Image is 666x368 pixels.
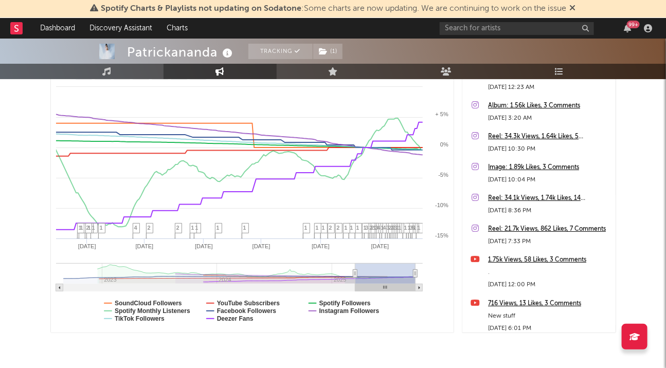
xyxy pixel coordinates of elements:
[191,225,194,231] span: 1
[394,225,398,231] span: 3
[488,161,610,174] a: Image: 1.89k Likes, 3 Comments
[345,225,348,231] span: 1
[33,18,82,39] a: Dashboard
[217,315,253,322] text: Deezer Fans
[371,243,389,249] text: [DATE]
[312,243,330,249] text: [DATE]
[488,112,610,124] div: [DATE] 3:20 AM
[115,315,165,322] text: TikTok Followers
[624,24,631,32] button: 99+
[217,307,276,315] text: Facebook Followers
[373,225,376,231] span: 1
[488,192,610,205] a: Reel: 34.1k Views, 1.74k Likes, 14 Comments
[488,279,610,291] div: [DATE] 12:00 PM
[488,266,610,279] div: .
[248,44,313,59] button: Tracking
[195,225,199,231] span: 1
[148,225,151,231] span: 2
[159,18,195,39] a: Charts
[252,243,270,249] text: [DATE]
[195,243,213,249] text: [DATE]
[488,254,610,266] a: 1.75k Views, 58 Likes, 3 Comments
[313,44,343,59] span: ( 1 )
[410,225,413,231] span: 3
[488,235,610,248] div: [DATE] 7:33 PM
[316,225,319,231] span: 1
[488,298,610,310] a: 716 Views, 13 Likes, 3 Comments
[440,22,594,35] input: Search for artists
[217,300,280,307] text: YouTube Subscribers
[435,232,448,238] text: -15%
[101,5,302,13] span: Spotify Charts & Playlists not updating on Sodatone
[128,44,236,61] div: Patrickananda
[370,225,373,231] span: 2
[435,111,448,117] text: + 5%
[570,5,576,13] span: Dismiss
[134,225,137,231] span: 4
[337,225,340,231] span: 2
[412,225,415,231] span: 5
[404,225,407,231] span: 1
[387,225,390,231] span: 3
[101,5,567,13] span: : Some charts are now updating. We are continuing to work on the issue
[79,225,82,231] span: 1
[488,205,610,217] div: [DATE] 8:36 PM
[438,172,448,178] text: -5%
[176,225,179,231] span: 2
[356,225,359,231] span: 1
[377,225,381,231] span: 4
[440,141,448,148] text: 0%
[435,202,448,208] text: -10%
[408,225,411,231] span: 1
[488,310,610,322] div: New stuff
[488,81,610,94] div: [DATE] 12:23 AM
[375,225,379,231] span: 3
[366,225,369,231] span: 3
[135,243,153,249] text: [DATE]
[82,18,159,39] a: Discovery Assistant
[627,21,640,28] div: 99 +
[322,225,325,231] span: 1
[92,225,95,231] span: 1
[304,225,308,231] span: 1
[381,225,384,231] span: 1
[350,225,353,231] span: 1
[488,174,610,186] div: [DATE] 10:04 PM
[243,225,246,231] span: 1
[100,225,103,231] span: 1
[115,300,182,307] text: SoundCloud Followers
[389,225,392,231] span: 2
[329,225,332,231] span: 2
[86,225,89,231] span: 2
[397,225,400,231] span: 1
[488,143,610,155] div: [DATE] 10:30 PM
[364,225,367,231] span: 1
[78,243,96,249] text: [DATE]
[383,225,386,231] span: 4
[488,223,610,235] a: Reel: 21.7k Views, 862 Likes, 7 Comments
[418,225,421,231] span: 1
[488,100,610,112] a: Album: 1.56k Likes, 3 Comments
[313,44,343,59] button: (1)
[488,322,610,335] div: [DATE] 6:01 PM
[217,225,220,231] span: 1
[319,300,370,307] text: Spotify Followers
[115,307,190,315] text: Spotify Monthly Listeners
[391,225,394,231] span: 2
[399,225,402,231] span: 1
[488,131,610,143] a: Reel: 34.3k Views, 1.64k Likes, 5 Comments
[319,307,379,315] text: Instagram Followers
